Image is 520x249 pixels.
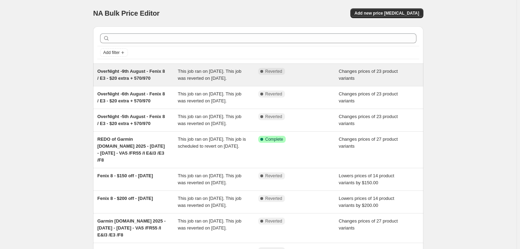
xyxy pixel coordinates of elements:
span: This job ran on [DATE]. This job was reverted on [DATE]. [178,114,242,126]
button: Add new price [MEDICAL_DATA] [350,8,423,18]
span: REDO of Garmin [DOMAIN_NAME] 2025 - [DATE] - [DATE] - VA5 /FR55 /I E&I3 /E3 /F8 [97,137,165,163]
span: OverNight -6th August - Fenix 8 / E3 - $20 extra + 570/970 [97,91,165,103]
span: Reverted [265,114,282,119]
span: This job ran on [DATE]. This job is scheduled to revert on [DATE]. [178,137,246,149]
span: Changes prices of 27 product variants [339,137,398,149]
span: NA Bulk Price Editor [93,9,160,17]
span: Add new price [MEDICAL_DATA] [355,10,419,16]
span: This job ran on [DATE]. This job was reverted on [DATE]. [178,69,242,81]
span: OverNight -5th August - Fenix 8 / E3 - $20 extra + 570/970 [97,114,165,126]
span: Fenix 8 - $150 off - [DATE] [97,173,153,178]
span: Changes prices of 23 product variants [339,114,398,126]
span: This job ran on [DATE]. This job was reverted on [DATE]. [178,196,242,208]
span: Reverted [265,218,282,224]
button: Add filter [100,48,128,57]
span: This job ran on [DATE]. This job was reverted on [DATE]. [178,218,242,231]
span: Complete [265,137,283,142]
span: Changes prices of 27 product variants [339,218,398,231]
span: Reverted [265,91,282,97]
span: Add filter [103,50,120,55]
span: Reverted [265,173,282,179]
span: OverNight -9th August - Fenix 8 / E3 - $20 extra + 570/970 [97,69,165,81]
span: Changes prices of 23 product variants [339,91,398,103]
span: Lowers prices of 14 product variants by $200.00 [339,196,395,208]
span: This job ran on [DATE]. This job was reverted on [DATE]. [178,173,242,185]
span: Garmin [DOMAIN_NAME] 2025 - [DATE] - [DATE] - VA5 /FR55 /I E&I3 /E3 /F8 [97,218,165,238]
span: Fenix 8 - $200 off - [DATE] [97,196,153,201]
span: Lowers prices of 14 product variants by $150.00 [339,173,395,185]
span: Changes prices of 23 product variants [339,69,398,81]
span: Reverted [265,196,282,201]
span: This job ran on [DATE]. This job was reverted on [DATE]. [178,91,242,103]
span: Reverted [265,69,282,74]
